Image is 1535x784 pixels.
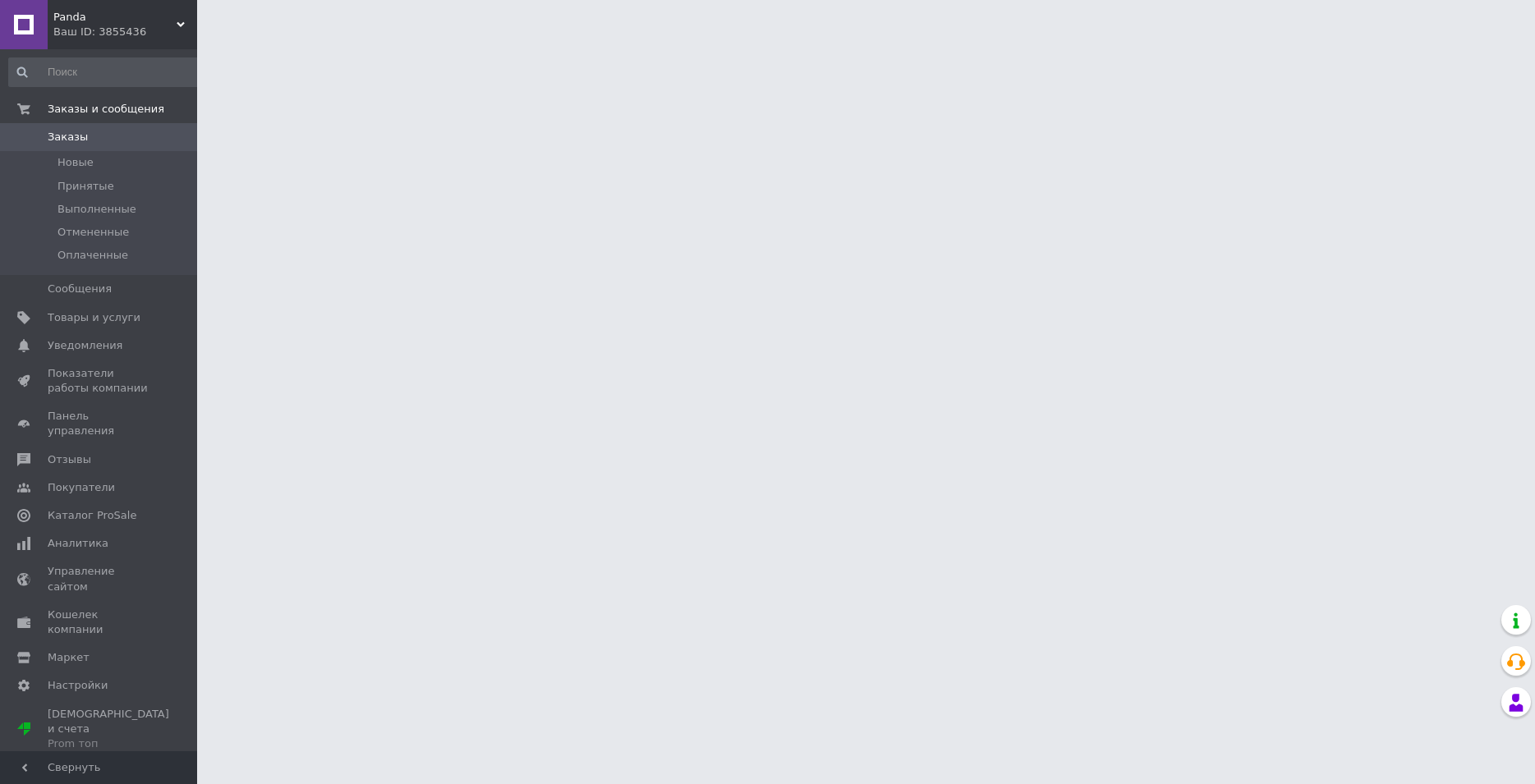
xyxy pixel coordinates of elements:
span: Оплаченные [57,248,128,263]
span: Выполненные [57,202,136,217]
span: Аналитика [48,536,108,551]
span: Новые [57,155,94,170]
span: Отзывы [48,452,91,467]
div: Prom топ [48,736,169,751]
span: Принятые [57,179,114,194]
span: Уведомления [48,338,122,353]
span: Отмененные [57,225,129,240]
span: [DEMOGRAPHIC_DATA] и счета [48,707,169,752]
span: Заказы [48,130,88,144]
span: Сообщения [48,282,112,296]
span: Кошелек компании [48,607,152,637]
span: Управление сайтом [48,564,152,594]
span: Покупатели [48,480,115,495]
input: Поиск [8,57,203,87]
span: Настройки [48,678,108,693]
span: Показатели работы компании [48,366,152,396]
span: Маркет [48,650,90,665]
span: Panda [53,10,177,25]
div: Ваш ID: 3855436 [53,25,197,39]
span: Панель управления [48,409,152,438]
span: Товары и услуги [48,310,140,325]
span: Заказы и сообщения [48,102,164,117]
span: Каталог ProSale [48,508,136,523]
